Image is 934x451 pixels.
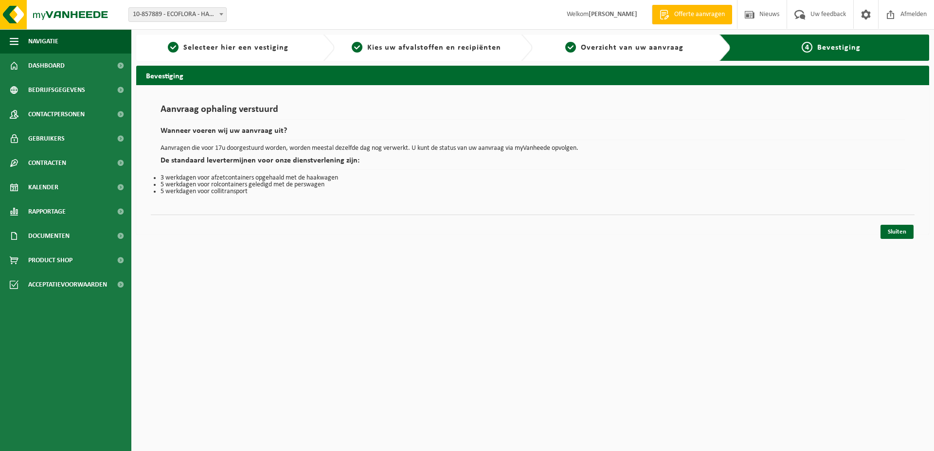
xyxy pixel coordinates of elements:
span: Bedrijfsgegevens [28,78,85,102]
a: Offerte aanvragen [652,5,732,24]
span: Navigatie [28,29,58,54]
span: Dashboard [28,54,65,78]
span: Bevestiging [817,44,861,52]
a: 2Kies uw afvalstoffen en recipiënten [340,42,514,54]
span: Acceptatievoorwaarden [28,272,107,297]
a: 1Selecteer hier een vestiging [141,42,315,54]
span: 2 [352,42,362,53]
span: Overzicht van uw aanvraag [581,44,683,52]
p: Aanvragen die voor 17u doorgestuurd worden, worden meestal dezelfde dag nog verwerkt. U kunt de s... [161,145,905,152]
span: Selecteer hier een vestiging [183,44,288,52]
span: Contactpersonen [28,102,85,126]
span: Gebruikers [28,126,65,151]
iframe: chat widget [5,430,162,451]
span: 10-857889 - ECOFLORA - HALLE [128,7,227,22]
span: 1 [168,42,179,53]
span: Product Shop [28,248,72,272]
h2: Bevestiging [136,66,929,85]
a: 3Overzicht van uw aanvraag [538,42,712,54]
a: Sluiten [880,225,914,239]
li: 5 werkdagen voor rolcontainers geledigd met de perswagen [161,181,905,188]
li: 3 werkdagen voor afzetcontainers opgehaald met de haakwagen [161,175,905,181]
li: 5 werkdagen voor collitransport [161,188,905,195]
span: Contracten [28,151,66,175]
h2: Wanneer voeren wij uw aanvraag uit? [161,127,905,140]
span: Kalender [28,175,58,199]
span: 4 [802,42,812,53]
span: Rapportage [28,199,66,224]
span: Documenten [28,224,70,248]
span: Offerte aanvragen [672,10,727,19]
span: 10-857889 - ECOFLORA - HALLE [129,8,226,21]
strong: [PERSON_NAME] [589,11,637,18]
span: 3 [565,42,576,53]
h2: De standaard levertermijnen voor onze dienstverlening zijn: [161,157,905,170]
h1: Aanvraag ophaling verstuurd [161,105,905,120]
span: Kies uw afvalstoffen en recipiënten [367,44,501,52]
